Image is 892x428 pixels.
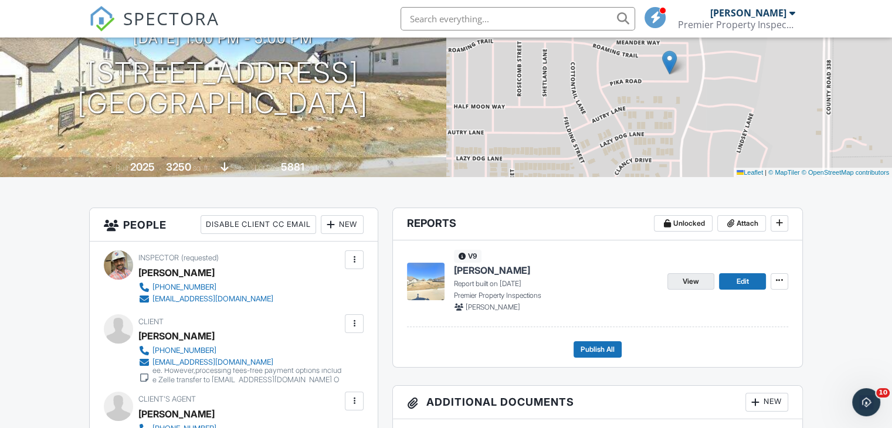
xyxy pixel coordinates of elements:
div: [PHONE_NUMBER] [152,346,216,355]
span: Inspector [138,253,179,262]
a: [PHONE_NUMBER] [138,345,342,356]
div: [PERSON_NAME] [710,7,786,19]
span: sq.ft. [306,164,321,172]
span: 10 [876,388,890,398]
h3: People [90,208,378,242]
iframe: Intercom live chat [852,388,880,416]
input: Search everything... [401,7,635,30]
img: The Best Home Inspection Software - Spectora [89,6,115,32]
div: New [745,393,788,412]
div: [PHONE_NUMBER] [152,283,216,292]
a: [PHONE_NUMBER] [138,281,273,293]
div: [EMAIL_ADDRESS][DOMAIN_NAME] [152,294,273,304]
a: Leaflet [737,169,763,176]
h3: Additional Documents [393,386,802,419]
span: Client [138,317,164,326]
div: Disable Client CC Email [201,215,316,234]
div: Premier Property Inspection LLC [678,19,795,30]
span: slab [230,164,243,172]
div: [EMAIL_ADDRESS][DOMAIN_NAME] [152,358,273,367]
span: Client's Agent [138,395,196,403]
a: © OpenStreetMap contributors [802,169,889,176]
span: (requested) [181,253,219,262]
a: © MapTiler [768,169,800,176]
a: [EMAIL_ADDRESS][DOMAIN_NAME] [138,356,342,368]
a: SPECTORA [89,16,219,40]
div: New [321,215,364,234]
span: sq. ft. [193,164,209,172]
div: 2025 [130,161,155,173]
a: [EMAIL_ADDRESS][DOMAIN_NAME] [138,293,273,305]
div: Please note that Credit card payments will incur a small fee. However,processing fees-free paymen... [152,356,342,394]
div: 5881 [281,161,304,173]
div: 3250 [166,161,191,173]
a: [PERSON_NAME] [138,405,215,423]
img: Marker [662,50,677,74]
h3: [DATE] 1:00 pm - 5:00 pm [133,30,313,46]
div: [PERSON_NAME] [138,327,215,345]
div: [PERSON_NAME] [138,264,215,281]
h1: [STREET_ADDRESS] [GEOGRAPHIC_DATA] [77,57,368,120]
span: SPECTORA [123,6,219,30]
span: | [765,169,766,176]
span: Lot Size [255,164,279,172]
span: Built [116,164,128,172]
